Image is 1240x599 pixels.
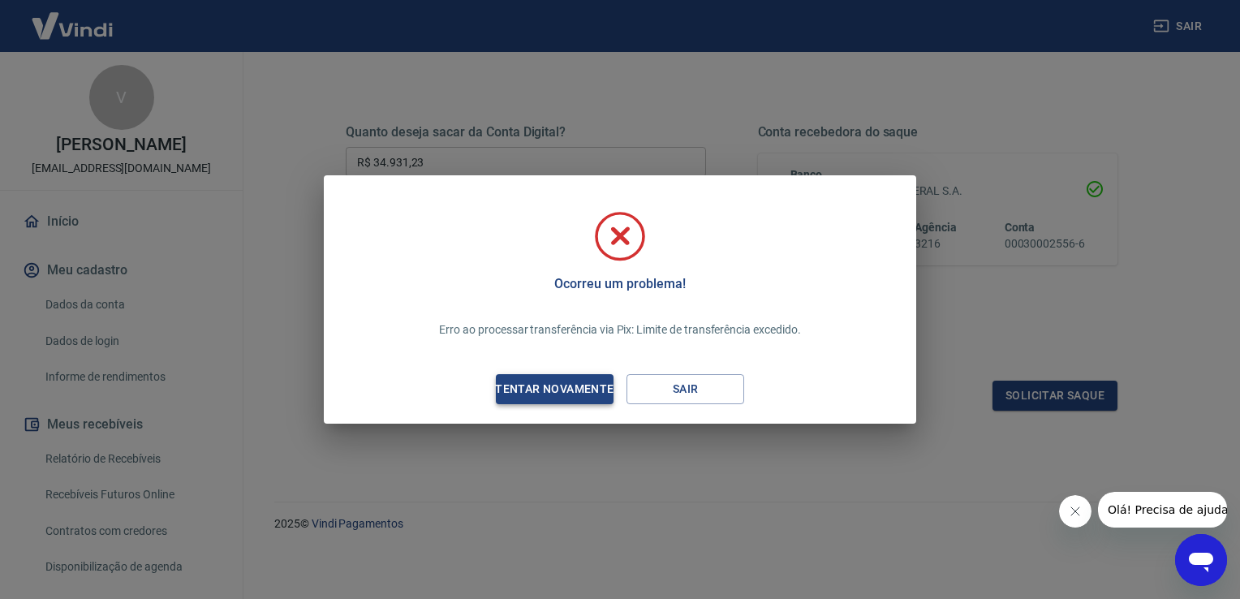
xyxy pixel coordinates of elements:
iframe: Fechar mensagem [1059,495,1091,528]
h5: Ocorreu um problema! [554,276,685,292]
p: Erro ao processar transferência via Pix: Limite de transferência excedido. [439,321,800,338]
iframe: Mensagem da empresa [1098,492,1227,528]
button: Sair [626,374,744,404]
button: Tentar novamente [496,374,614,404]
span: Olá! Precisa de ajuda? [10,11,136,24]
iframe: Botão para abrir a janela de mensagens [1175,534,1227,586]
div: Tentar novamente [476,379,633,399]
